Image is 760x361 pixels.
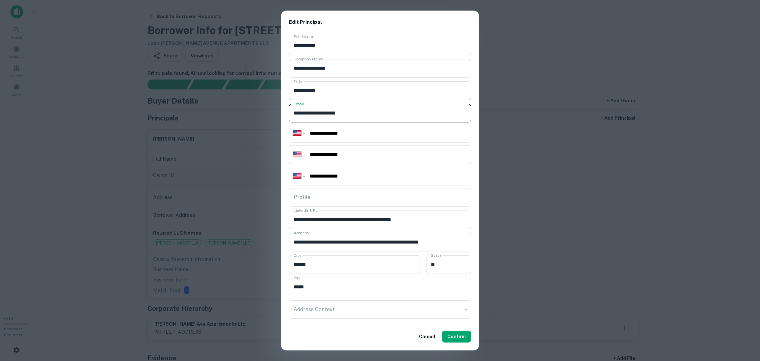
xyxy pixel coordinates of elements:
[281,11,479,34] h2: Edit Principal
[416,331,438,343] button: Cancel
[294,275,300,280] label: Zip
[727,308,760,340] iframe: Chat Widget
[431,252,441,258] label: State
[294,101,304,107] label: Email
[294,34,313,39] label: Full Name
[294,79,302,84] label: Title
[442,331,471,343] button: Confirm
[294,56,323,62] label: Company Name
[294,252,301,258] label: City
[294,230,309,236] label: Address
[294,208,318,213] label: LinkedIn URL
[289,300,471,319] div: ​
